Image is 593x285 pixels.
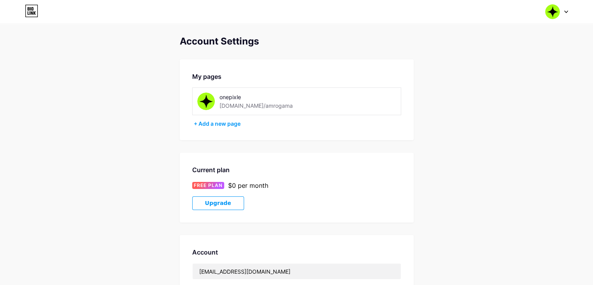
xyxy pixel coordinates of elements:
[194,120,401,128] div: + Add a new page
[219,93,314,101] div: onepixle
[219,102,293,110] div: [DOMAIN_NAME]/amrogama
[197,93,215,110] img: amrogama
[192,72,401,81] div: My pages
[180,36,414,47] div: Account Settings
[192,196,244,210] button: Upgrade
[545,4,560,19] img: Amro Gamar Aldwlah
[192,248,401,257] div: Account
[193,264,401,279] input: Email
[192,165,401,175] div: Current plan
[194,182,223,189] span: FREE PLAN
[205,200,231,207] span: Upgrade
[228,181,268,190] div: $0 per month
